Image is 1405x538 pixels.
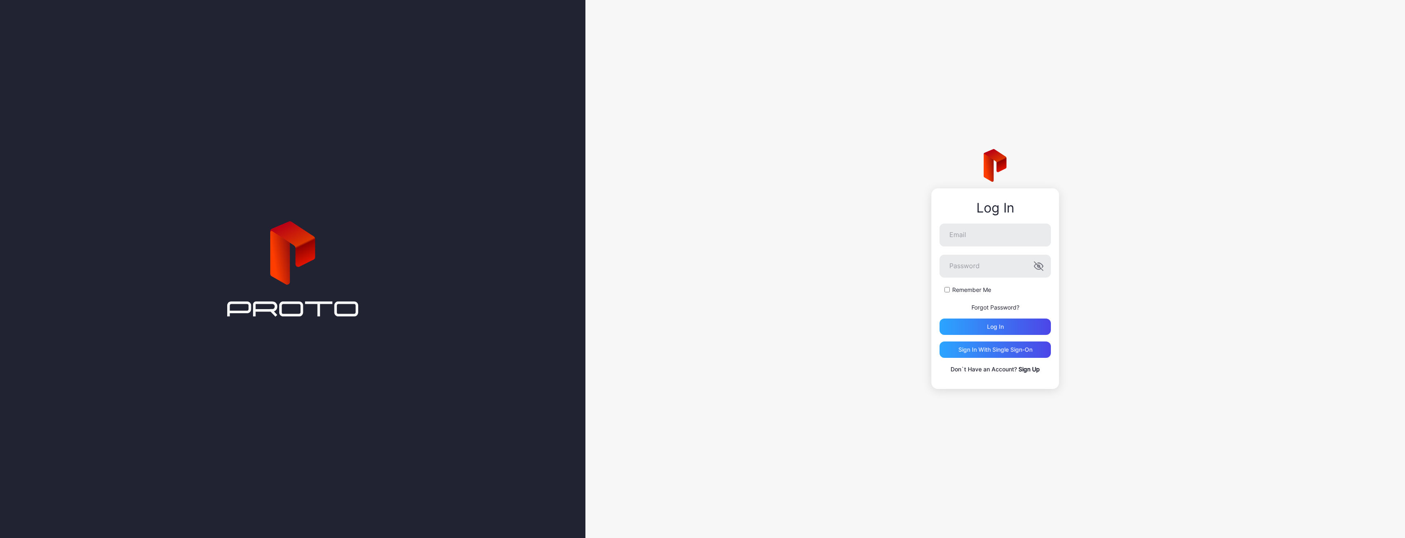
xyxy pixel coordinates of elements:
input: Email [940,224,1051,246]
a: Forgot Password? [971,304,1019,311]
button: Log in [940,319,1051,335]
div: Log In [940,201,1051,215]
p: Don`t Have an Account? [940,364,1051,374]
div: Log in [987,323,1004,330]
label: Remember Me [952,286,991,294]
button: Sign in With Single Sign-On [940,341,1051,358]
input: Password [940,255,1051,278]
a: Sign Up [1019,366,1040,373]
div: Sign in With Single Sign-On [958,346,1032,353]
button: Password [1034,261,1044,271]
